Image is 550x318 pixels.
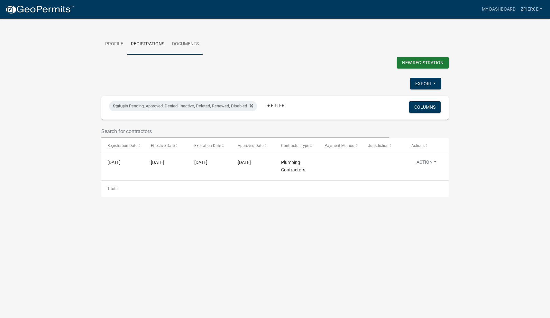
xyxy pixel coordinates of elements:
[127,34,168,55] a: Registrations
[281,143,309,148] span: Contractor Type
[101,34,127,55] a: Profile
[518,3,545,15] a: Zpierce
[151,143,175,148] span: Effective Date
[318,138,362,153] datatable-header-cell: Payment Method
[411,143,425,148] span: Actions
[281,160,305,172] span: Plumbing Contractors
[411,159,442,168] button: Action
[151,160,164,165] span: 09/17/2025
[113,104,125,108] span: Status
[405,138,449,153] datatable-header-cell: Actions
[107,160,121,165] span: 09/17/2025
[194,143,221,148] span: Expiration Date
[238,160,251,165] span: 09/17/2025
[188,138,232,153] datatable-header-cell: Expiration Date
[145,138,188,153] datatable-header-cell: Effective Date
[410,78,441,89] button: Export
[275,138,318,153] datatable-header-cell: Contractor Type
[238,143,263,148] span: Approved Date
[194,160,207,165] span: 12/31/2025
[101,181,449,197] div: 1 total
[107,143,137,148] span: Registration Date
[101,125,389,138] input: Search for contractors
[362,138,405,153] datatable-header-cell: Jurisdiction
[168,34,203,55] a: Documents
[368,143,389,148] span: Jurisdiction
[109,101,257,111] div: in Pending, Approved, Denied, Inactive, Deleted, Renewed, Disabled
[409,101,441,113] button: Columns
[397,57,449,70] wm-modal-confirm: New Contractor Registration
[325,143,354,148] span: Payment Method
[262,100,290,111] a: + Filter
[101,138,145,153] datatable-header-cell: Registration Date
[232,138,275,153] datatable-header-cell: Approved Date
[397,57,449,68] button: New Registration
[479,3,518,15] a: My Dashboard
